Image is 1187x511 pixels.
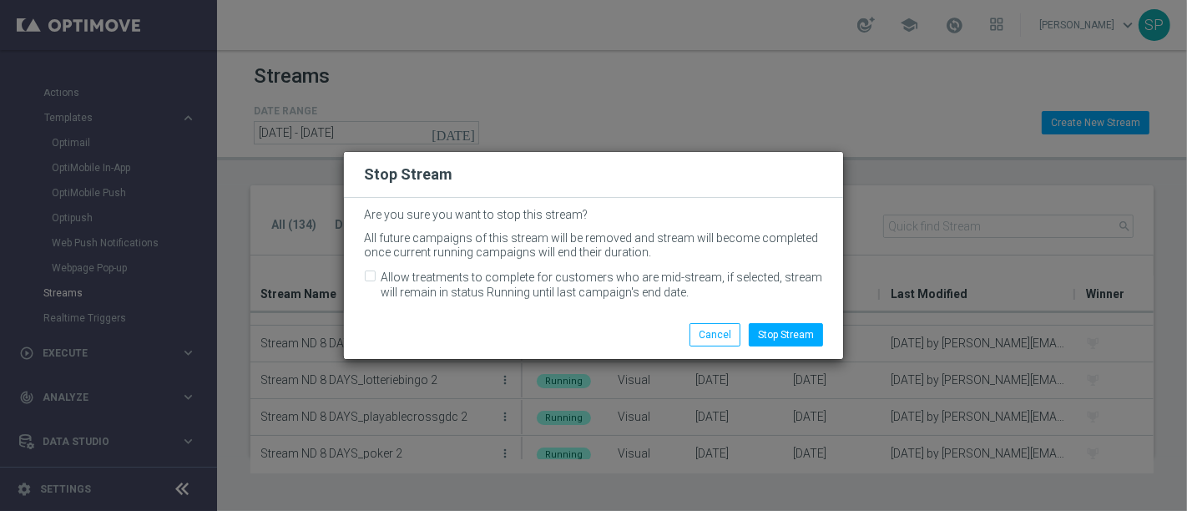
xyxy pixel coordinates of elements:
[749,323,823,347] button: Stop Stream
[364,208,823,222] div: Are you sure you want to stop this stream?
[364,231,823,260] div: All future campaigns of this stream will be removed and stream will become completed once current...
[364,164,452,185] h2: Stop Stream
[381,270,823,300] label: Allow treatments to complete for customers who are mid-stream, if selected, stream will remain in...
[689,323,740,347] button: Cancel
